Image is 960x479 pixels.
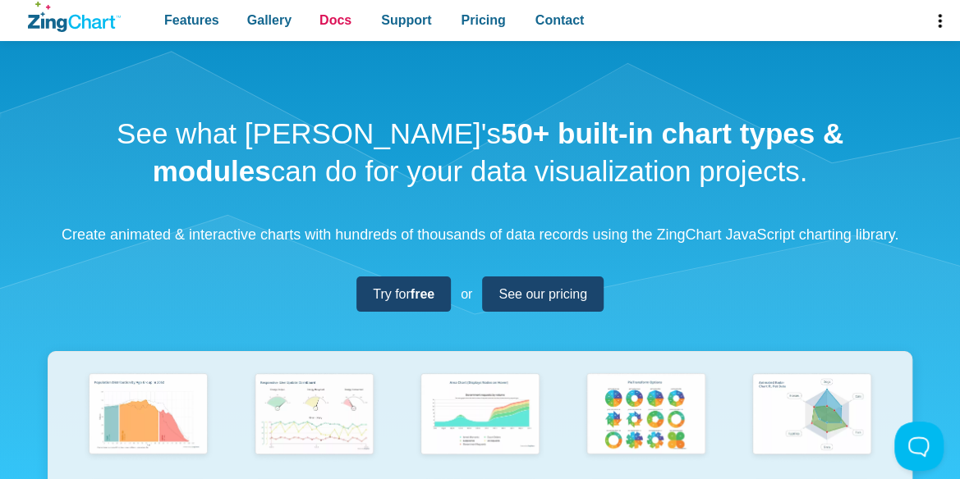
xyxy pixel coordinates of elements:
img: Area Chart (Displays Nodes on Hover) [414,368,547,463]
span: or [461,283,472,305]
p: Create animated & interactive charts with hundreds of thousands of data records using the ZingCha... [48,222,912,248]
img: Population Distribution by Age Group in 2052 [82,368,215,463]
strong: free [411,287,434,301]
span: Try for [373,283,434,305]
a: Try forfree [356,276,451,312]
span: Pricing [461,9,505,31]
a: ZingChart Logo. Click to return to the homepage [28,2,121,32]
h1: See what [PERSON_NAME]'s can do for your data visualization projects. [48,115,912,189]
a: Population Distribution by Age Group in 2052 [65,368,231,476]
img: Pie Transform Options [580,368,713,463]
a: See our pricing [482,276,604,312]
img: Animated Radar Chart ft. Pet Data [746,368,879,463]
span: Support [381,9,431,31]
span: Features [164,9,219,31]
a: Responsive Live Update Dashboard [231,368,397,476]
img: Responsive Live Update Dashboard [248,368,381,463]
span: Contact [535,9,585,31]
a: Animated Radar Chart ft. Pet Data [729,368,895,476]
span: Docs [319,9,351,31]
strong: 50+ built-in chart types & modules [153,117,843,187]
a: Area Chart (Displays Nodes on Hover) [397,368,563,476]
iframe: Toggle Customer Support [894,422,944,471]
a: Pie Transform Options [563,368,729,476]
span: Gallery [247,9,292,31]
span: See our pricing [498,283,587,305]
